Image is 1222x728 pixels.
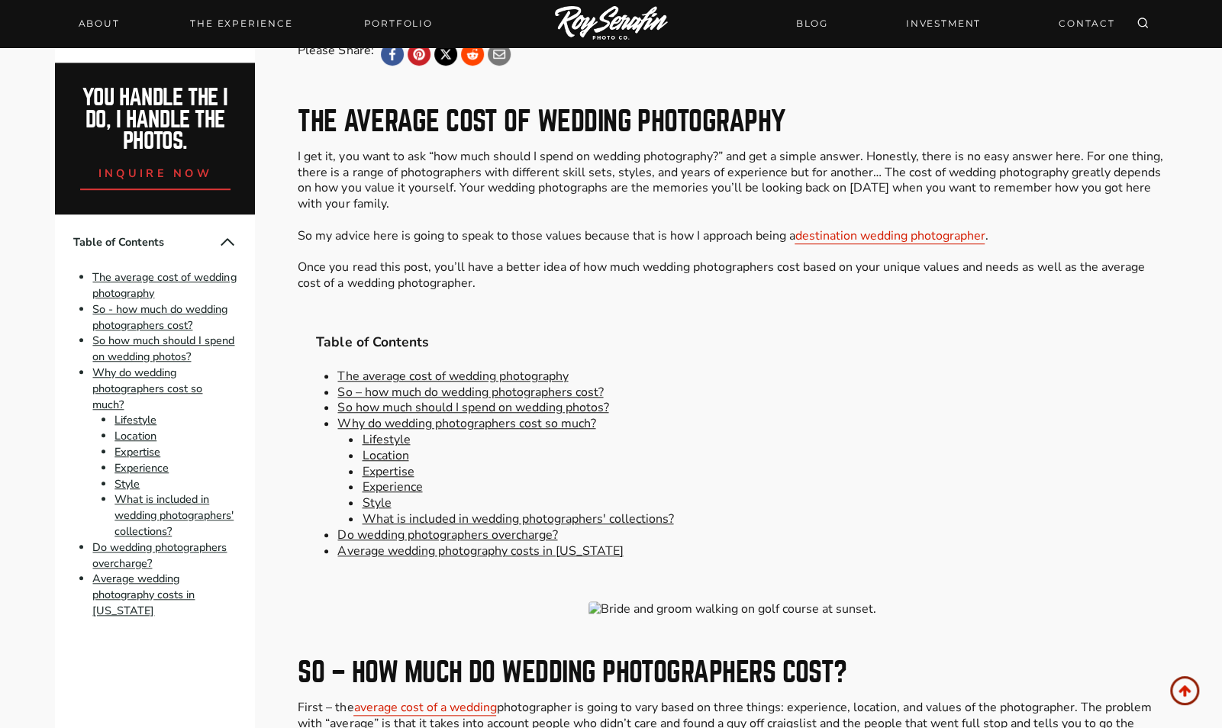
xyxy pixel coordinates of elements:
a: The average cost of wedding photography [337,368,568,385]
a: Facebook [381,43,404,66]
a: inquire now [80,153,231,190]
a: Lifestyle [114,413,156,428]
a: CONTACT [1050,10,1124,37]
a: So – how much do wedding photographers cost? [337,384,603,401]
img: Logo of Roy Serafin Photo Co., featuring stylized text in white on a light background, representi... [555,6,668,42]
a: X [434,43,457,66]
a: The average cost of wedding photography [92,269,236,301]
a: BLOG [787,10,837,37]
a: Scroll to top [1170,676,1199,705]
button: Collapse Table of Contents [218,233,237,251]
a: Experience [362,478,422,495]
a: So how much should I spend on wedding photos? [337,399,608,416]
a: Style [362,494,391,511]
a: Why do wedding photographers cost so much? [92,365,202,412]
a: Expertise [362,463,414,480]
a: What is included in wedding photographers' collections? [362,511,673,527]
a: Pinterest [408,43,430,66]
img: What is the average cost of a wedding photographer? 1 [588,601,876,617]
a: Average wedding photography costs in [US_STATE] [337,543,623,559]
a: Do wedding photographers overcharge? [92,540,227,571]
h2: You handle the i do, I handle the photos. [72,87,239,153]
nav: Table of Contents [55,214,255,637]
nav: Secondary Navigation [787,10,1124,37]
a: So how much should I spend on wedding photos? [92,333,234,365]
a: destination wedding photographer [795,227,985,244]
a: THE EXPERIENCE [181,13,301,34]
p: I get it, you want to ask “how much should I spend on wedding photography?” and get a simple answ... [298,149,1166,292]
a: average cost of a wedding [353,699,496,716]
nav: Primary Navigation [69,13,442,34]
a: Location [114,428,156,443]
span: Table of Contents [316,334,1148,350]
h2: The average cost of wedding photography [298,108,1166,135]
button: View Search Form [1132,13,1153,34]
a: What is included in wedding photographers' collections? [114,492,234,540]
a: Location [362,447,408,464]
a: Average wedding photography costs in [US_STATE] [92,572,195,619]
a: Why do wedding photographers cost so much? [337,415,595,432]
div: Please Share: [298,43,373,66]
a: So - how much do wedding photographers cost? [92,301,227,333]
a: Expertise [114,444,160,459]
h2: So – how much do wedding photographers cost? [298,659,1166,686]
a: Style [114,476,140,491]
span: Table of Contents [73,234,218,250]
nav: Table of Contents [298,316,1166,577]
a: Experience [114,460,169,475]
span: inquire now [98,166,213,181]
a: Email [488,43,511,66]
a: Lifestyle [362,431,410,448]
a: Do wedding photographers overcharge? [337,527,557,543]
a: Reddit [461,43,484,66]
a: INVESTMENT [897,10,990,37]
a: About [69,13,129,34]
a: Portfolio [354,13,441,34]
